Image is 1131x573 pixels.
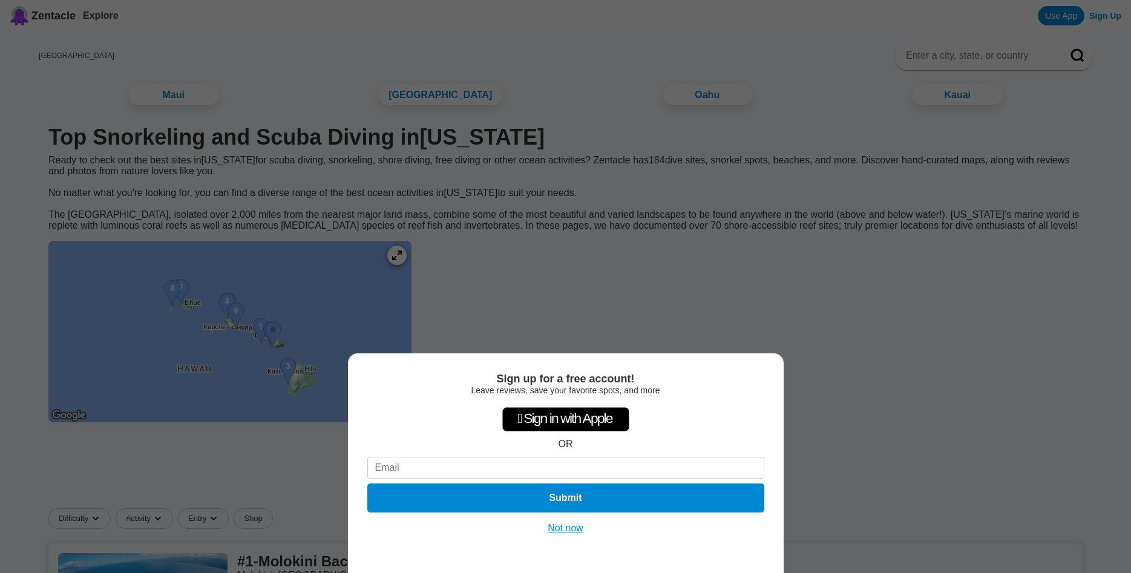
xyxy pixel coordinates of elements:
[367,373,764,385] div: Sign up for a free account!
[502,407,629,431] div: Sign in with Apple
[367,457,764,479] input: Email
[544,522,587,534] button: Not now
[559,439,573,450] div: OR
[367,385,764,395] div: Leave reviews, save your favorite spots, and more
[367,483,764,512] button: Submit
